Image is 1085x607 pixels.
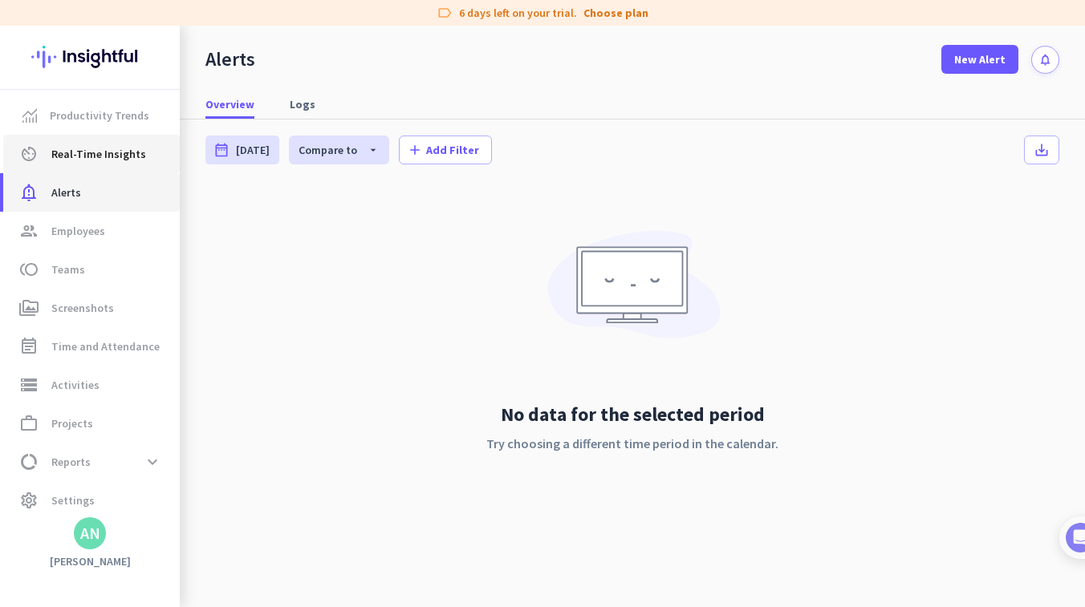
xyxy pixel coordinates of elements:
span: [DATE] [236,142,270,158]
span: Overview [205,96,254,112]
i: storage [19,375,39,395]
a: data_usageReportsexpand_more [3,443,180,481]
a: menu-itemProductivity Trends [3,96,180,135]
a: tollTeams [3,250,180,289]
i: work_outline [19,414,39,433]
span: Settings [51,491,95,510]
span: Productivity Trends [50,106,149,125]
a: groupEmployees [3,212,180,250]
span: Add Filter [426,142,479,158]
span: Employees [51,221,105,241]
h2: No data for the selected period [486,402,778,427]
a: Choose plan [583,5,648,21]
img: Insightful logo [31,26,148,88]
button: expand_more [138,447,167,476]
i: toll [19,260,39,279]
a: work_outlineProjects [3,404,180,443]
span: Projects [51,414,93,433]
a: av_timerReal-Time Insights [3,135,180,173]
i: arrow_drop_down [357,144,380,156]
i: save_alt [1034,142,1050,158]
a: event_noteTime and Attendance [3,327,180,366]
img: menu-item [22,108,37,123]
button: notifications [1031,46,1059,74]
span: Time and Attendance [51,337,160,356]
span: Screenshots [51,298,114,318]
i: event_note [19,337,39,356]
i: notifications [1038,53,1052,67]
i: settings [19,491,39,510]
a: perm_mediaScreenshots [3,289,180,327]
i: group [19,221,39,241]
button: New Alert [941,45,1018,74]
i: add [407,142,423,158]
span: Compare to [299,143,357,157]
i: perm_media [19,298,39,318]
i: date_range [213,142,230,158]
a: settingsSettings [3,481,180,520]
span: Activities [51,375,100,395]
span: New Alert [954,51,1006,67]
div: Alerts [205,47,255,71]
span: Logs [290,96,315,112]
i: data_usage [19,452,39,471]
a: storageActivities [3,366,180,404]
span: Teams [51,260,85,279]
span: Alerts [51,183,81,202]
i: label [437,5,453,21]
p: Try choosing a different time period in the calendar. [486,434,778,453]
i: notification_important [19,183,39,202]
a: notification_importantAlerts [3,173,180,212]
img: No data [540,219,725,362]
span: Reports [51,452,91,471]
button: addAdd Filter [399,136,492,164]
span: Real-Time Insights [51,144,146,164]
div: AN [80,525,100,541]
button: save_alt [1024,136,1059,164]
i: av_timer [19,144,39,164]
